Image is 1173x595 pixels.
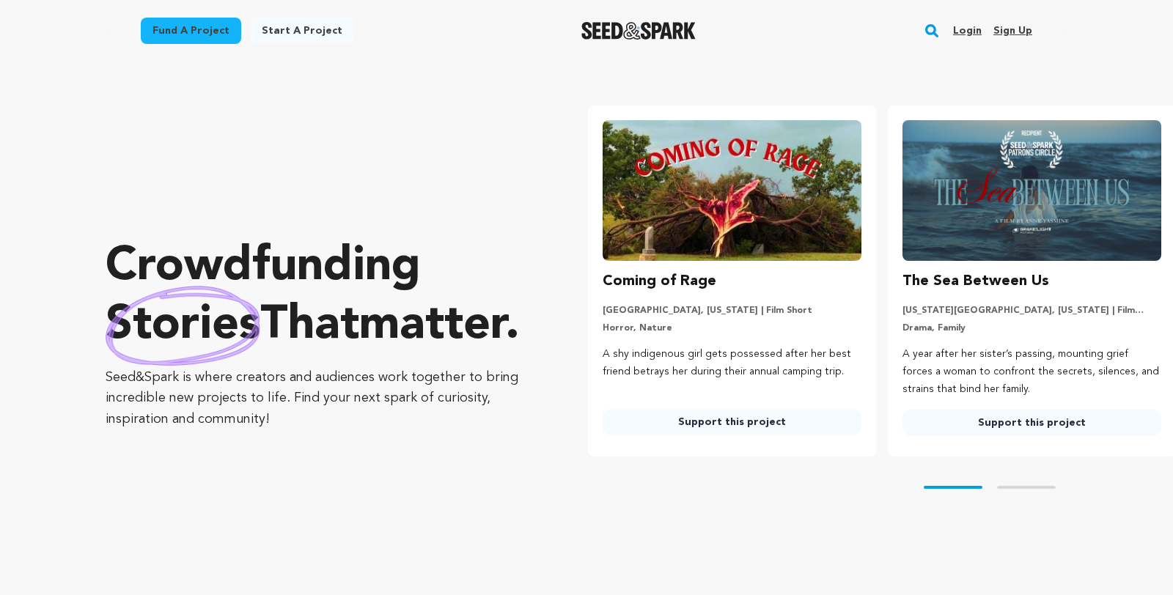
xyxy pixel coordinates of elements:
[902,346,1161,398] p: A year after her sister’s passing, mounting grief forces a woman to confront the secrets, silence...
[603,120,861,261] img: Coming of Rage image
[603,322,861,334] p: Horror, Nature
[902,120,1161,261] img: The Sea Between Us image
[250,18,354,44] a: Start a project
[953,19,982,42] a: Login
[902,270,1049,293] h3: The Sea Between Us
[581,22,696,40] a: Seed&Spark Homepage
[993,19,1032,42] a: Sign up
[603,409,861,435] a: Support this project
[902,322,1161,334] p: Drama, Family
[902,305,1161,317] p: [US_STATE][GEOGRAPHIC_DATA], [US_STATE] | Film Short
[141,18,241,44] a: Fund a project
[106,286,260,366] img: hand sketched image
[581,22,696,40] img: Seed&Spark Logo Dark Mode
[106,367,529,430] p: Seed&Spark is where creators and audiences work together to bring incredible new projects to life...
[106,238,529,355] p: Crowdfunding that .
[359,303,505,350] span: matter
[603,305,861,317] p: [GEOGRAPHIC_DATA], [US_STATE] | Film Short
[603,346,861,381] p: A shy indigenous girl gets possessed after her best friend betrays her during their annual campin...
[603,270,716,293] h3: Coming of Rage
[902,410,1161,436] a: Support this project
